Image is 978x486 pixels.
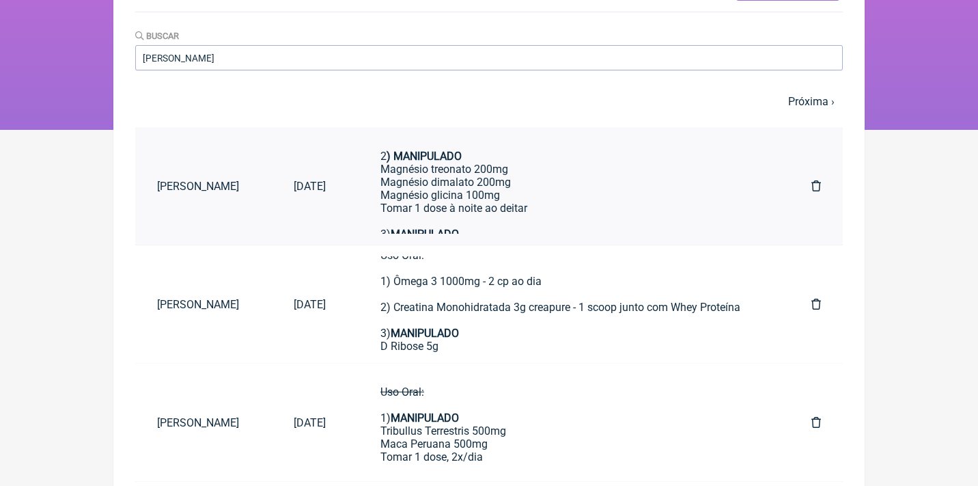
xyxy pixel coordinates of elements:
div: Magnésio treonato 200mg Magnésio dimalato 200mg Magnésio glicina 100mg Tomar 1 dose à noite ao de... [380,163,757,215]
div: 3) [380,215,757,241]
strong: MANIPULADO [391,411,459,424]
label: Buscar [135,31,179,41]
a: Uso Oral:1) Ômega 3 1000mg - 2 cp ao dia2) Creatina Monohidratada 3g creapure - 1 scoop junto com... [359,256,779,352]
a: [PERSON_NAME] [135,405,272,440]
a: [DATE] [272,405,348,440]
strong: MANIPULADO [391,228,459,241]
strong: ) MANIPULADO [387,150,462,163]
input: Paciente ou conteúdo da fórmula [135,45,843,70]
nav: pager [135,87,843,116]
strong: MANIPULADO [391,327,459,340]
div: Uso Oral: 1) Ômega 3 1000mg - 2 cp ao dia 2) Creatina Monohidratada 3g creapure - 1 scoop junto c... [380,249,757,340]
div: 2 [380,150,757,163]
a: [DATE] [272,287,348,322]
a: Próxima › [788,95,835,108]
a: Uso Oral:1)MANIPULADOTribullus Terrestris 500mgMaca Peruana 500mgTomar 1 dose, 2x/dia [359,375,779,470]
a: [DATE] [272,169,348,204]
del: Uso Oral: [380,386,424,399]
div: 1) [380,386,757,424]
a: [PERSON_NAME] [135,169,272,204]
a: Uso Oral:1)MANIPULADOÁcido Málico 20 mgAcetil-L-Carnitina 50mgNadh 10mgExcipiente Qsp | comprimid... [359,138,779,234]
div: D Ribose 5g [380,340,757,353]
a: [PERSON_NAME] [135,287,272,322]
div: Tribullus Terrestris 500mg Maca Peruana 500mg Tomar 1 dose, 2x/dia [380,424,757,463]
